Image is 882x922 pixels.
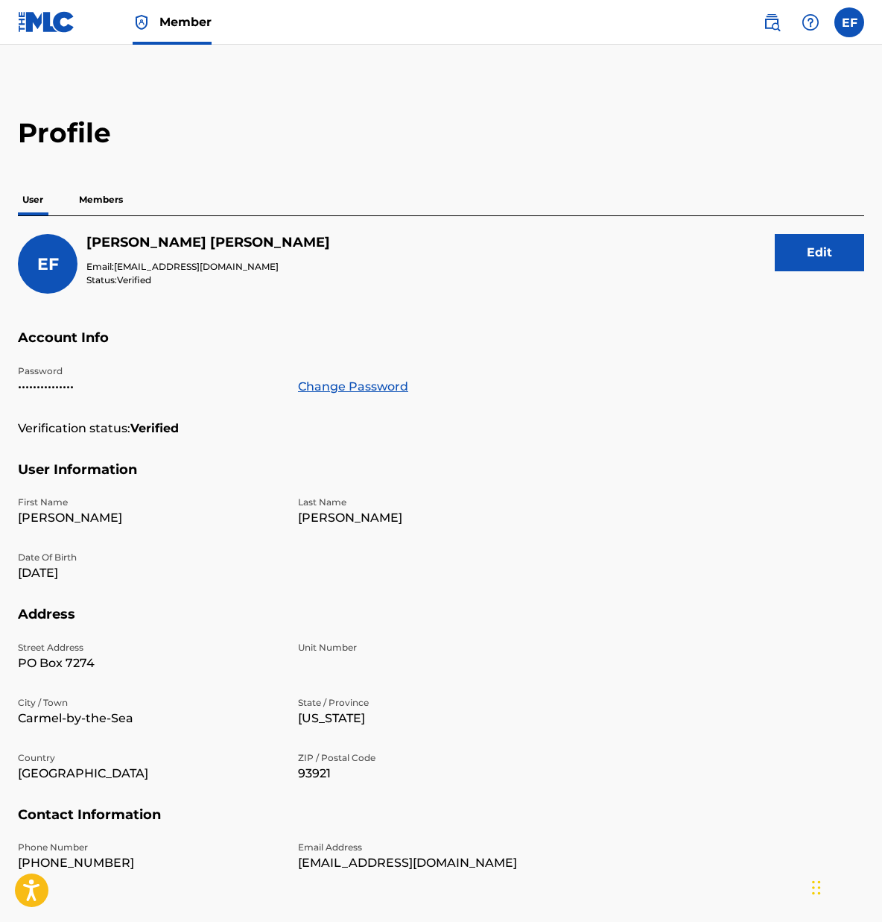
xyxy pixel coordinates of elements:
[18,116,864,150] h2: Profile
[757,7,787,37] a: Public Search
[834,7,864,37] div: User Menu
[796,7,825,37] div: Help
[18,420,130,438] p: Verification status:
[133,13,150,31] img: Top Rightsholder
[808,850,882,922] iframe: Chat Widget
[298,854,560,872] p: [EMAIL_ADDRESS][DOMAIN_NAME]
[18,641,280,654] p: Street Address
[18,509,280,527] p: [PERSON_NAME]
[840,639,882,762] iframe: Resource Center
[298,641,560,654] p: Unit Number
[298,765,560,783] p: 93921
[18,461,864,496] h5: User Information
[763,13,781,31] img: search
[298,710,560,727] p: [US_STATE]
[298,841,560,854] p: Email Address
[18,854,280,872] p: [PHONE_NUMBER]
[298,751,560,765] p: ZIP / Postal Code
[86,260,330,274] p: Email:
[130,420,179,438] strong: Verified
[18,551,280,564] p: Date Of Birth
[802,13,819,31] img: help
[18,496,280,509] p: First Name
[18,654,280,672] p: PO Box 7274
[812,865,821,910] div: Drag
[114,261,279,272] span: [EMAIL_ADDRESS][DOMAIN_NAME]
[18,184,48,215] p: User
[298,509,560,527] p: [PERSON_NAME]
[18,841,280,854] p: Phone Number
[159,13,212,31] span: Member
[18,710,280,727] p: Carmel-by-the-Sea
[775,234,864,271] button: Edit
[86,234,330,251] h5: Eric Freeman
[18,11,75,33] img: MLC Logo
[18,696,280,710] p: City / Town
[18,564,280,582] p: [DATE]
[117,274,151,285] span: Verified
[298,496,560,509] p: Last Name
[18,364,280,378] p: Password
[18,606,864,641] h5: Address
[298,696,560,710] p: State / Province
[18,329,864,364] h5: Account Info
[86,274,330,287] p: Status:
[18,806,864,842] h5: Contact Information
[37,254,59,274] span: EF
[18,751,280,765] p: Country
[18,378,280,396] p: •••••••••••••••
[74,184,127,215] p: Members
[298,378,408,396] a: Change Password
[18,765,280,783] p: [GEOGRAPHIC_DATA]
